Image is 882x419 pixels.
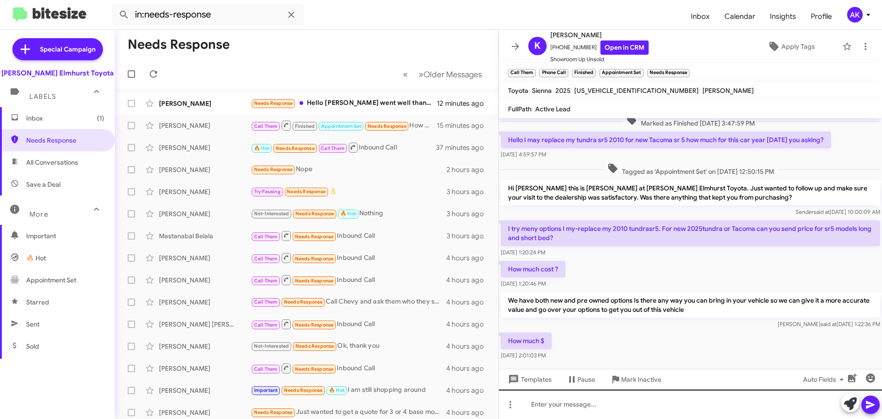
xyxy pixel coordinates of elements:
div: 4 hours ago [446,408,491,417]
div: [PERSON_NAME] [159,342,251,351]
p: Hi [PERSON_NAME] this is [PERSON_NAME] at [PERSON_NAME] Elmhurst Toyota. Just wanted to follow up... [501,180,880,206]
div: 4 hours ago [446,342,491,351]
div: [PERSON_NAME] [159,408,251,417]
div: [PERSON_NAME] [159,364,251,373]
span: Starred [26,298,49,307]
div: [PERSON_NAME] [159,121,251,130]
div: [PERSON_NAME] [PERSON_NAME] [159,320,251,329]
span: Needs Response [367,123,407,129]
span: Tagged as 'Appointment Set' on [DATE] 12:50:15 PM [604,163,778,176]
div: 12 minutes ago [437,99,491,108]
span: Try Pausing [254,189,281,195]
span: Appointment Set [321,123,362,129]
div: 👌 [251,186,447,197]
div: Just wanted to get a quote for 3 or 4 base model Toyota Corollas. I don't care about color.these ... [251,407,446,418]
a: Inbox [684,3,717,30]
span: Needs Response [295,322,334,328]
span: [PHONE_NUMBER] [550,40,649,55]
span: Important [26,231,104,241]
span: Not-Interested [254,211,289,217]
span: Not-Interested [254,343,289,349]
p: We have both new and pre owned options Is there any way you can bring in your vehicle so we can g... [501,292,880,318]
div: [PERSON_NAME] [159,253,251,263]
span: Sender [DATE] 10:00:09 AM [796,208,880,215]
span: Needs Response [295,256,334,262]
div: 4 hours ago [446,364,491,373]
span: [PERSON_NAME] [702,86,754,95]
div: [PERSON_NAME] Elmhurst Toyota [1,69,113,78]
span: Insights [763,3,803,30]
span: Needs Response [254,100,293,106]
span: 2025 [555,86,571,95]
span: Sold [26,342,39,351]
p: How much $ [501,333,552,349]
div: Call Chevy and ask them who they sold it to [251,297,446,307]
span: Appointment Set [26,276,76,285]
span: Sienna [532,86,552,95]
span: Needs Response [287,189,326,195]
div: [PERSON_NAME] [159,298,251,307]
span: Call Them [254,256,278,262]
button: Templates [499,371,559,388]
small: Finished [572,69,596,77]
span: Active Lead [535,105,571,113]
span: Needs Response [284,299,323,305]
span: Needs Response [284,387,323,393]
div: Mastanabal Belala [159,231,251,241]
div: 3 hours ago [447,231,491,241]
span: Call Them [254,322,278,328]
a: Open in CRM [600,40,649,55]
span: said at [814,208,830,215]
span: 🔥 Hot [329,387,345,393]
button: Auto Fields [796,371,854,388]
span: [DATE] 1:20:46 PM [501,280,546,287]
div: 4 hours ago [446,320,491,329]
span: Call Them [254,366,278,372]
span: [DATE] 2:01:03 PM [501,352,546,359]
div: [PERSON_NAME] [159,386,251,395]
small: Call Them [508,69,536,77]
span: (1) [97,114,104,123]
span: Needs Response [295,211,334,217]
div: 4 hours ago [446,298,491,307]
p: How much cost ? [501,261,565,277]
div: Inbound Call [251,274,446,286]
span: Call Them [254,234,278,240]
div: [PERSON_NAME] [159,276,251,285]
div: Inbound Call [251,362,446,374]
span: « [403,69,408,80]
div: 15 minutes ago [437,121,491,130]
small: Phone Call [539,69,568,77]
div: 2 hours ago [447,165,491,174]
span: Toyota [508,86,528,95]
small: Appointment Set [599,69,643,77]
span: Finished [295,123,315,129]
div: Inbound Call [251,142,436,153]
span: [US_VEHICLE_IDENTIFICATION_NUMBER] [574,86,699,95]
span: [DATE] 4:59:57 PM [501,151,546,158]
a: Special Campaign [12,38,103,60]
span: Mark Inactive [621,371,661,388]
nav: Page navigation example [398,65,487,84]
span: K [534,39,541,53]
div: Inbound Call [251,230,447,241]
span: Templates [506,371,552,388]
div: [PERSON_NAME] [159,187,251,196]
span: Save a Deal [26,180,61,189]
div: I am still shopping around [251,385,446,396]
span: Special Campaign [40,45,96,54]
span: Needs Response [295,278,334,284]
p: Hello I may replace my tundra sr5 2010 for new Tacoma sr 5 how much for this car year [DATE] you ... [501,132,831,148]
span: Call Them [254,299,278,305]
button: Mark Inactive [603,371,669,388]
span: [PERSON_NAME] [550,29,649,40]
span: Older Messages [424,69,482,80]
button: Apply Tags [744,38,838,55]
div: 37 minutes ago [436,143,491,152]
span: Sent [26,320,40,329]
span: 🔥 Hot [26,253,46,263]
div: 4 hours ago [446,386,491,395]
div: [PERSON_NAME] [159,143,251,152]
span: All Conversations [26,158,78,167]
